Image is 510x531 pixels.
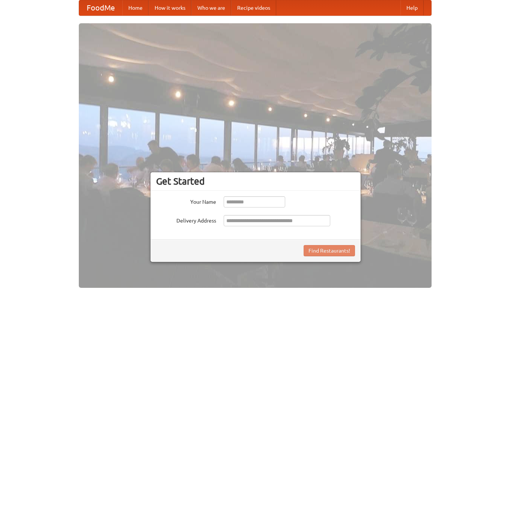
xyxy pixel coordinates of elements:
[231,0,276,15] a: Recipe videos
[400,0,424,15] a: Help
[156,196,216,206] label: Your Name
[304,245,355,256] button: Find Restaurants!
[149,0,191,15] a: How it works
[156,215,216,224] label: Delivery Address
[79,0,122,15] a: FoodMe
[122,0,149,15] a: Home
[156,176,355,187] h3: Get Started
[191,0,231,15] a: Who we are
